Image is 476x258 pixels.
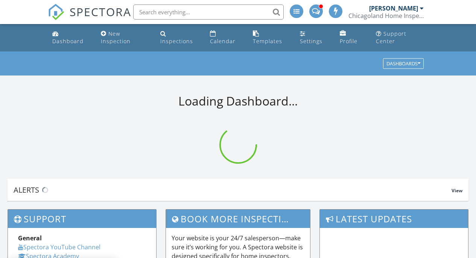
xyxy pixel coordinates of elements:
a: Support Center [373,27,427,48]
span: SPECTORA [70,4,131,20]
h3: Support [8,210,156,228]
a: Inspections [157,27,201,48]
div: New Inspection [101,30,131,45]
a: Templates [250,27,291,48]
div: Alerts [14,185,452,195]
a: Settings [297,27,331,48]
strong: General [18,234,42,242]
div: Dashboards [386,61,420,66]
h3: Book More Inspections [166,210,310,228]
div: Dashboard [52,38,84,45]
div: Settings [300,38,322,45]
a: Dashboard [49,27,92,48]
a: Spectora YouTube Channel [18,243,100,251]
div: Calendar [210,38,236,45]
div: Support Center [376,30,406,45]
span: View [452,187,462,194]
h3: Latest Updates [320,210,468,228]
div: Profile [340,38,357,45]
input: Search everything... [133,5,284,20]
a: Company Profile [337,27,367,48]
div: [PERSON_NAME] [369,5,418,12]
img: The Best Home Inspection Software - Spectora [48,4,64,20]
a: Calendar [207,27,244,48]
button: Dashboards [383,59,424,69]
div: Templates [253,38,282,45]
div: Chicagoland Home Inspectors, Inc. [348,12,424,20]
a: SPECTORA [48,10,131,26]
a: New Inspection [98,27,151,48]
div: Inspections [160,38,193,45]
